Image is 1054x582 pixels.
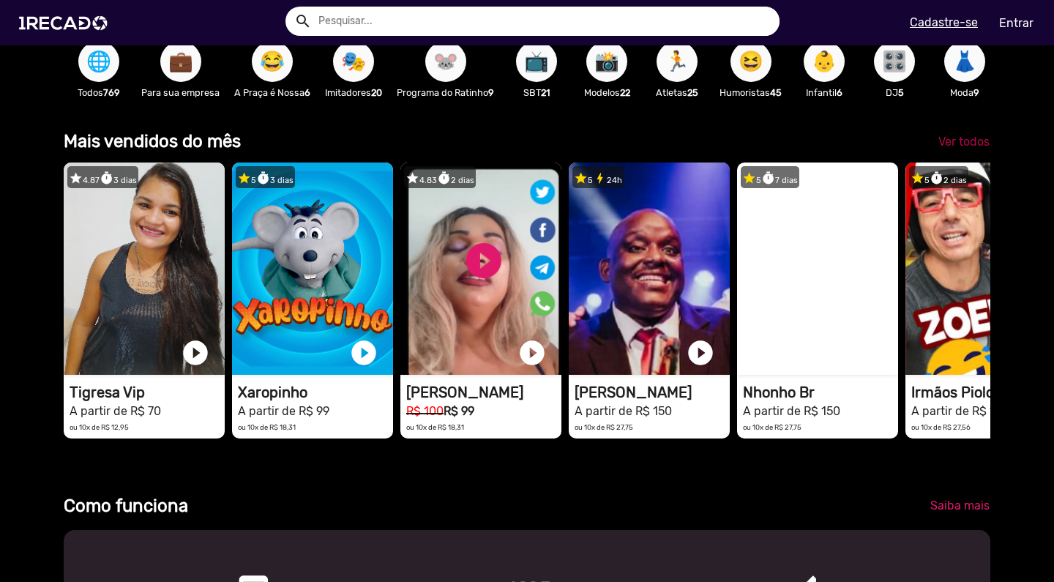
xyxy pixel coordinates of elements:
small: ou 10x de R$ 27,56 [911,423,971,431]
b: 769 [103,87,120,98]
b: 6 [837,87,842,98]
p: Atletas [649,86,705,100]
span: 💼 [168,41,193,82]
mat-icon: Example home icon [294,12,312,30]
button: 👗 [944,41,985,82]
b: 9 [973,87,979,98]
small: A partir de R$ 150 [743,404,840,418]
span: 🌐 [86,41,111,82]
small: A partir de R$ 99 [238,404,329,418]
small: ou 10x de R$ 12,95 [70,423,129,431]
a: play_circle_filled [517,338,547,368]
b: 20 [371,87,382,98]
span: 😆 [739,41,763,82]
b: Como funciona [64,496,188,516]
h1: Xaropinho [238,384,393,401]
button: 🐭 [425,41,466,82]
p: Imitadores [325,86,382,100]
p: SBT [509,86,564,100]
video: 1RECADO vídeos dedicados para fãs e empresas [400,163,561,375]
b: 45 [770,87,782,98]
p: Todos [71,86,127,100]
button: 🌐 [78,41,119,82]
a: play_circle_filled [349,338,378,368]
video: 1RECADO vídeos dedicados para fãs e empresas [232,163,393,375]
small: A partir de R$ 150 [575,404,672,418]
a: play_circle_filled [181,338,210,368]
small: ou 10x de R$ 18,31 [406,423,464,431]
video: 1RECADO vídeos dedicados para fãs e empresas [737,163,898,375]
button: 🎭 [333,41,374,82]
b: 25 [687,87,698,98]
u: Cadastre-se [910,15,978,29]
span: 🐭 [433,41,458,82]
button: 📺 [516,41,557,82]
small: R$ 100 [406,404,444,418]
p: Moda [937,86,993,100]
b: 6 [304,87,310,98]
p: Programa do Ratinho [397,86,494,100]
span: 📺 [524,41,549,82]
span: 🎭 [341,41,366,82]
input: Pesquisar... [307,7,780,36]
button: 💼 [160,41,201,82]
button: 😆 [730,41,771,82]
button: 🎛️ [874,41,915,82]
span: 👗 [952,41,977,82]
p: A Praça é Nossa [234,86,310,100]
b: 22 [620,87,630,98]
p: Humoristas [720,86,782,100]
span: 😂 [260,41,285,82]
h1: Tigresa Vip [70,384,225,401]
small: A partir de R$ 149 [911,404,1009,418]
b: 21 [541,87,550,98]
button: 👶 [804,41,845,82]
a: Saiba mais [919,493,1001,519]
small: ou 10x de R$ 18,31 [238,423,296,431]
span: 📸 [594,41,619,82]
a: play_circle_filled [686,338,715,368]
button: 🏃 [657,41,698,82]
b: 9 [488,87,494,98]
button: 😂 [252,41,293,82]
span: 🏃 [665,41,689,82]
h1: [PERSON_NAME] [406,384,561,401]
b: 5 [898,87,904,98]
b: R$ 99 [444,404,474,418]
video: 1RECADO vídeos dedicados para fãs e empresas [64,163,225,375]
button: 📸 [586,41,627,82]
small: ou 10x de R$ 27,75 [743,423,801,431]
span: 👶 [812,41,837,82]
h1: Nhonho Br [743,384,898,401]
a: Entrar [990,10,1043,36]
a: play_circle_filled [854,338,883,368]
small: ou 10x de R$ 27,75 [575,423,633,431]
button: Example home icon [289,7,315,33]
b: Mais vendidos do mês [64,131,241,152]
video: 1RECADO vídeos dedicados para fãs e empresas [569,163,730,375]
p: DJ [867,86,922,100]
p: Modelos [579,86,635,100]
span: Ver todos [938,135,990,149]
p: Infantil [796,86,852,100]
h1: [PERSON_NAME] [575,384,730,401]
span: 🎛️ [882,41,907,82]
small: A partir de R$ 70 [70,404,161,418]
span: Saiba mais [930,499,990,512]
p: Para sua empresa [141,86,220,100]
